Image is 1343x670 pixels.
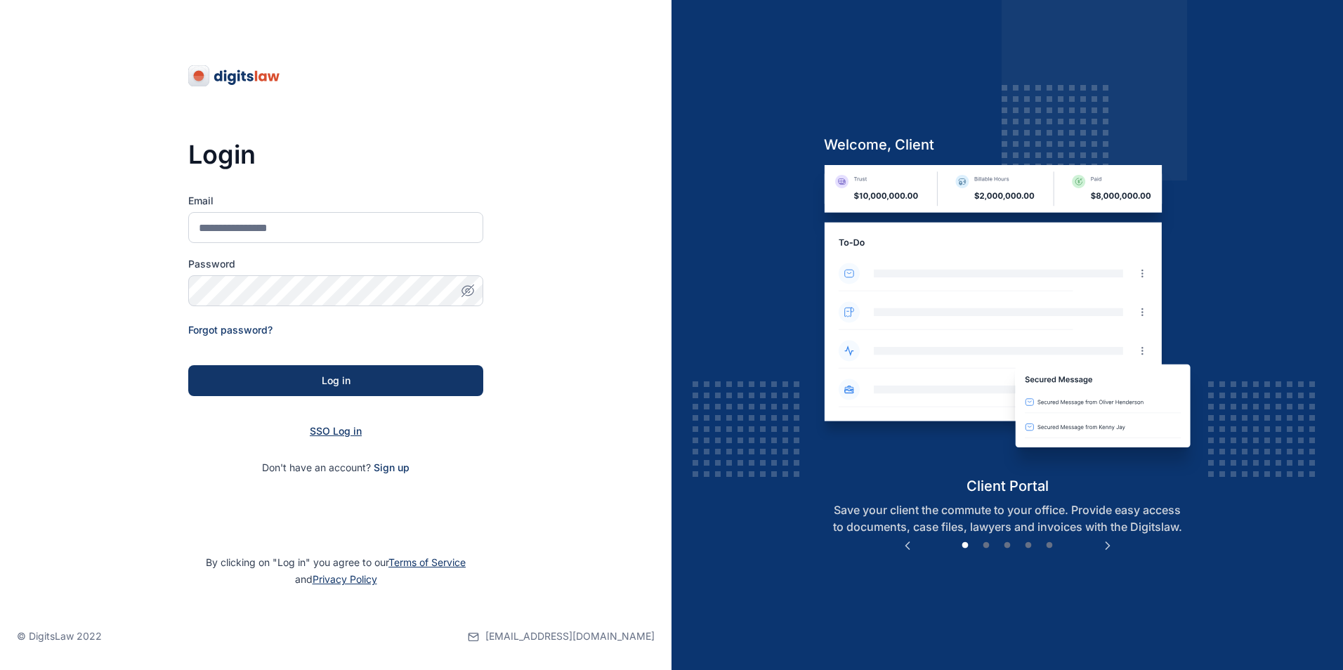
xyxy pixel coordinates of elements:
a: Sign up [374,461,410,473]
p: Don't have an account? [188,461,483,475]
button: 5 [1042,539,1056,553]
p: © DigitsLaw 2022 [17,629,102,643]
label: Password [188,257,483,271]
button: 1 [958,539,972,553]
button: 4 [1021,539,1035,553]
a: Privacy Policy [313,573,377,585]
span: and [295,573,377,585]
a: [EMAIL_ADDRESS][DOMAIN_NAME] [468,603,655,670]
button: Previous [900,539,915,553]
img: digitslaw-logo [188,65,281,87]
a: Terms of Service [388,556,466,568]
button: 3 [1000,539,1014,553]
h5: client portal [813,476,1203,496]
p: By clicking on "Log in" you agree to our [17,554,655,588]
button: 2 [979,539,993,553]
button: Log in [188,365,483,396]
a: SSO Log in [310,425,362,437]
h5: welcome, client [813,135,1203,155]
a: Forgot password? [188,324,273,336]
span: [EMAIL_ADDRESS][DOMAIN_NAME] [485,629,655,643]
p: Save your client the commute to your office. Provide easy access to documents, case files, lawyer... [813,501,1203,535]
h3: Login [188,140,483,169]
div: Log in [211,374,461,388]
label: Email [188,194,483,208]
span: Sign up [374,461,410,475]
img: client-portal [813,165,1203,476]
button: Next [1101,539,1115,553]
